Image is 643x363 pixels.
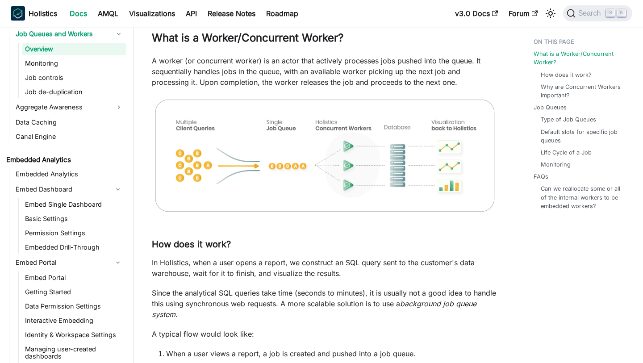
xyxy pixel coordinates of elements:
a: Docs [64,6,92,21]
a: Forum [503,6,543,21]
li: When a user views a report, a job is created and pushed into a job queue. [166,348,498,359]
a: Monitoring [541,160,571,169]
a: Data Caching [13,116,126,129]
a: FAQs [534,172,548,181]
button: Collapse sidebar category 'Embed Dashboard' [110,182,126,196]
a: Permission Settings [22,227,126,239]
a: Job Queues [534,103,567,112]
a: Embed Portal [22,271,126,284]
a: Default slots for specific job queues [541,128,625,145]
kbd: ⌘ [606,9,615,17]
a: Roadmap [261,6,304,21]
a: Life Cycle of a Job [541,148,592,157]
p: A worker (or concurrent worker) is an actor that actively processes jobs pushed into the queue. I... [152,55,498,88]
a: v3.0 Docs [450,6,503,21]
b: Holistics [29,8,57,19]
a: Job controls [22,71,126,84]
a: Visualizations [124,6,180,21]
img: Holistics [11,6,25,21]
a: Job Queues and Workers [13,27,126,41]
a: HolisticsHolistics [11,6,57,21]
a: Overview [22,43,126,55]
a: Interactive Embedding [22,314,126,327]
a: How does it work? [541,71,592,79]
a: Embedded Analytics [13,168,126,180]
p: A typical flow would look like: [152,329,498,339]
a: Release Notes [202,6,261,21]
h2: What is a Worker/Concurrent Worker? [152,31,498,48]
button: Switch between dark and light mode (currently light mode) [543,6,558,21]
a: Job de-duplication [22,86,126,98]
a: Data Permission Settings [22,300,126,313]
a: Managing user-created dashboards [22,343,126,363]
a: Can we reallocate some or all of the internal workers to be embedded workers? [541,184,625,210]
a: Embedded Drill-Through [22,241,126,254]
a: Monitoring [22,57,126,70]
a: Why are Concurrent Workers important? [541,83,625,100]
a: Identity & Workspace Settings [22,329,126,341]
a: Embedded Analytics [4,154,126,166]
kbd: K [617,9,626,17]
a: Type of Job Queues [541,115,596,124]
a: AMQL [92,6,124,21]
span: Search [576,9,606,17]
p: In Holistics, when a user opens a report, we construct an SQL query sent to the customer's data w... [152,257,498,279]
a: Embed Dashboard [13,182,110,196]
a: Aggregate Awareness [13,100,126,114]
a: Basic Settings [22,213,126,225]
h3: How does it work? [152,239,498,250]
p: Since the analytical SQL queries take time (seconds to minutes), it is usually not a good idea to... [152,288,498,320]
button: Search (Command+K) [563,5,632,21]
a: Canal Engine [13,130,126,143]
a: Embed Portal [13,255,110,270]
a: API [180,6,202,21]
a: What is a Worker/Concurrent Worker? [534,50,629,67]
button: Collapse sidebar category 'Embed Portal' [110,255,126,270]
a: Getting Started [22,286,126,298]
a: Embed Single Dashboard [22,198,126,211]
